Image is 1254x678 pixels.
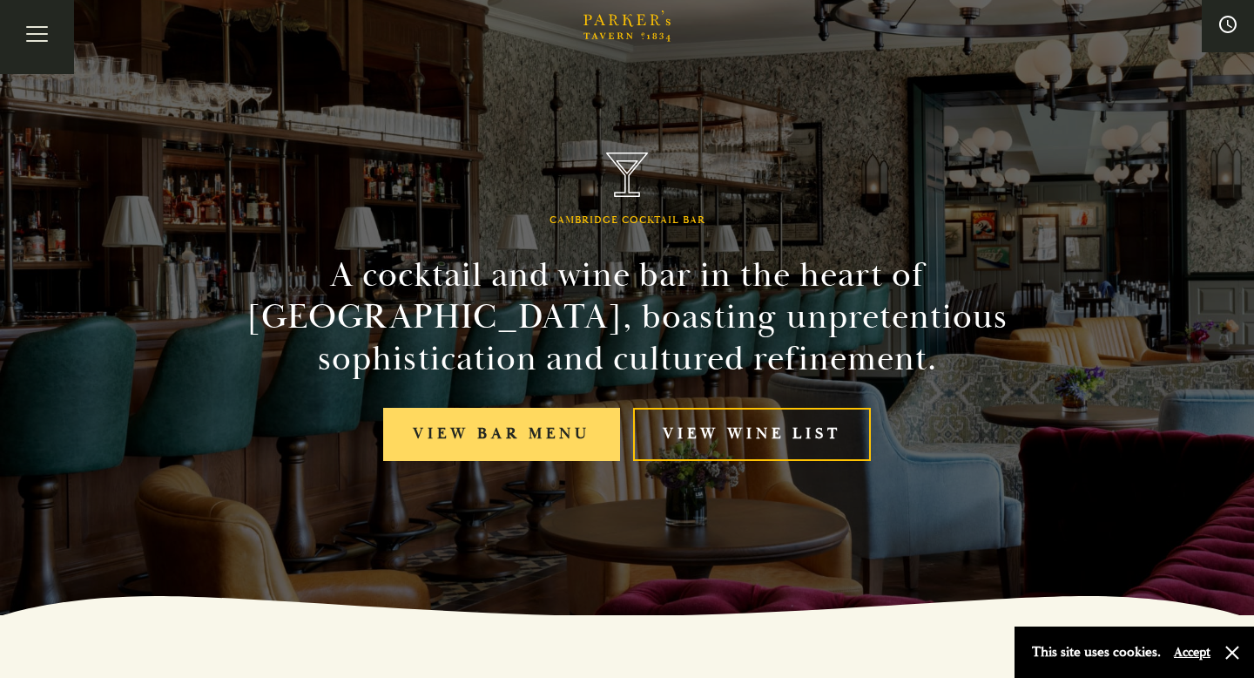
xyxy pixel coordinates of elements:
button: Accept [1174,644,1210,661]
img: Parker's Tavern Brasserie Cambridge [606,153,648,197]
p: This site uses cookies. [1032,640,1161,665]
button: Close and accept [1224,644,1241,661]
h2: A cocktail and wine bar in the heart of [GEOGRAPHIC_DATA], boasting unpretentious sophistication ... [230,254,1024,380]
a: View Wine List [633,408,871,461]
h1: Cambridge Cocktail Bar [549,214,705,227]
a: View bar menu [383,408,620,461]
